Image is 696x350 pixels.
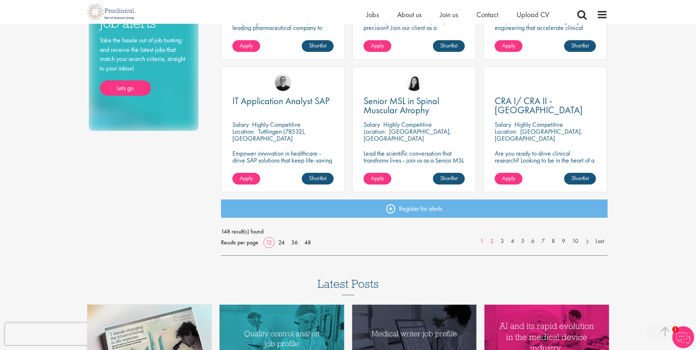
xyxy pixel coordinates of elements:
a: CRA I/ CRA II - [GEOGRAPHIC_DATA] [495,96,596,115]
a: 24 [276,239,287,246]
h3: Sign up for job alerts [100,2,187,30]
span: Apply [371,42,384,49]
a: Lets go [100,80,151,96]
a: 9 [558,237,569,246]
span: Apply [240,174,253,182]
p: Highly Competitive [514,120,563,129]
a: Shortlist [433,40,465,52]
a: 1 [476,237,487,246]
span: 1 [672,326,678,332]
h3: Latest Posts [317,278,379,295]
p: Are you ready to drive clinical research? Looking to be in the heart of a company where precision... [495,150,596,178]
a: Apply [495,40,522,52]
a: Register for alerts [221,199,608,218]
a: 7 [538,237,548,246]
p: Highly Competitive [383,120,432,129]
span: Location: [364,127,386,136]
a: Shortlist [564,173,596,184]
a: Shortlist [564,40,596,52]
span: Apply [240,42,253,49]
img: Emma Pretorious [275,75,291,91]
a: 48 [302,239,313,246]
span: Location: [495,127,517,136]
a: Apply [364,173,391,184]
a: IT Application Analyst SAP [232,96,334,106]
p: Tuttlingen (78532), [GEOGRAPHIC_DATA] [232,127,306,142]
a: Shortlist [433,173,465,184]
span: Salary [232,120,249,129]
img: Numhom Sudsok [406,75,422,91]
a: Shortlist [302,40,334,52]
a: About us [397,10,422,19]
a: Senior MSL in Spinal Muscular Atrophy [364,96,465,115]
a: Apply [364,40,391,52]
a: Join us [440,10,458,19]
p: Are you ready to lead cutting-edge engineering that accelerate clinical breakthroughs in biotech? [495,17,596,38]
p: [GEOGRAPHIC_DATA], [GEOGRAPHIC_DATA] [364,127,451,142]
span: Location: [232,127,255,136]
iframe: reCAPTCHA [5,323,99,345]
a: 12 [263,239,274,246]
span: Salary [495,120,511,129]
a: 36 [289,239,300,246]
span: Apply [371,174,384,182]
a: Contact [476,10,498,19]
span: Apply [502,174,515,182]
a: Apply [495,173,522,184]
a: 2 [487,237,497,246]
img: Chatbot [672,326,694,348]
p: Highly Competitive [252,120,301,129]
a: 6 [528,237,538,246]
span: Salary [364,120,380,129]
a: Apply [232,173,260,184]
p: [GEOGRAPHIC_DATA], [GEOGRAPHIC_DATA] [495,127,582,142]
p: Lead the scientific conversation that transforms lives - join us as a Senior MSL in Spinal Muscul... [364,150,465,171]
span: Apply [502,42,515,49]
a: Apply [232,40,260,52]
a: 8 [548,237,559,246]
a: Last [592,237,608,246]
p: Empower innovation in healthcare - drive SAP solutions that keep life-saving technology running s... [232,150,334,171]
a: 10 [568,237,582,246]
a: Shortlist [302,173,334,184]
span: IT Application Analyst SAP [232,95,330,107]
a: Jobs [366,10,379,19]
a: 3 [497,237,507,246]
a: 4 [507,237,518,246]
div: Take the hassle out of job hunting and receive the latest jobs that match your search criteria, s... [100,35,187,96]
a: 5 [517,237,528,246]
span: CRA I/ CRA II - [GEOGRAPHIC_DATA] [495,95,583,116]
span: Senior MSL in Spinal Muscular Atrophy [364,95,439,116]
span: Results per page [221,237,258,248]
span: 148 result(s) found [221,226,608,237]
a: Upload CV [517,10,549,19]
